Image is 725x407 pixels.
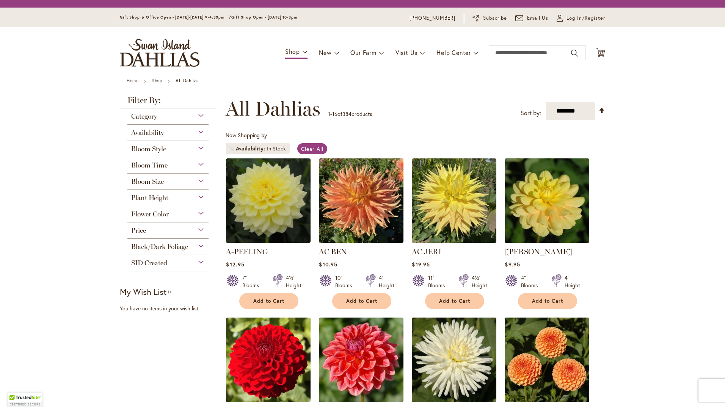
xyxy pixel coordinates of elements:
span: Add to Cart [346,298,377,304]
span: Clear All [301,145,323,152]
span: New [319,49,331,56]
button: Add to Cart [518,293,577,309]
a: Clear All [297,143,327,154]
span: $19.95 [412,261,430,268]
div: You have no items in your wish list. [120,305,221,312]
div: 10" Blooms [335,274,356,289]
span: Add to Cart [439,298,470,304]
span: Flower Color [131,210,169,218]
a: Log In/Register [557,14,605,22]
div: 4½' Height [286,274,301,289]
p: - of products [328,108,372,120]
strong: My Wish List [120,286,166,297]
img: AHOY MATEY [505,158,589,243]
div: 11" Blooms [428,274,449,289]
div: 4' Height [379,274,394,289]
div: In Stock [267,145,286,152]
button: Add to Cart [425,293,484,309]
a: ALL TRIUMPH [412,396,496,404]
span: Availability [236,145,267,152]
span: 1 [328,110,330,117]
a: AC Jeri [412,237,496,244]
a: ALI OOP [226,396,311,404]
strong: Filter By: [120,96,216,108]
span: $12.95 [226,261,244,268]
a: [PERSON_NAME] [505,247,572,256]
span: Add to Cart [253,298,284,304]
span: 384 [342,110,352,117]
span: Help Center [436,49,471,56]
span: Bloom Size [131,177,164,186]
img: A-Peeling [226,158,311,243]
div: 4' Height [565,274,580,289]
span: Our Farm [350,49,376,56]
a: Remove Availability In Stock [229,146,234,151]
span: Black/Dark Foliage [131,243,188,251]
a: [PHONE_NUMBER] [410,14,455,22]
span: Visit Us [395,49,417,56]
a: AC BEN [319,247,347,256]
img: ALL THAT JAZZ [319,318,403,402]
div: 7" Blooms [242,274,264,289]
span: All Dahlias [226,97,320,120]
div: TrustedSite Certified [8,393,42,407]
img: AMBER QUEEN [505,318,589,402]
span: Log In/Register [567,14,605,22]
span: Category [131,112,157,121]
span: Gift Shop & Office Open - [DATE]-[DATE] 9-4:30pm / [120,15,231,20]
a: ALL THAT JAZZ [319,396,403,404]
div: 4" Blooms [521,274,542,289]
span: Price [131,226,146,235]
span: Shop [285,47,300,55]
button: Add to Cart [332,293,391,309]
span: Add to Cart [532,298,563,304]
strong: All Dahlias [176,78,199,83]
a: Shop [152,78,162,83]
a: AMBER QUEEN [505,396,589,404]
span: $9.95 [505,261,520,268]
a: AC BEN [319,237,403,244]
a: store logo [120,39,199,67]
a: Email Us [515,14,549,22]
span: $10.95 [319,261,337,268]
span: Availability [131,128,164,137]
span: Subscribe [483,14,507,22]
img: AC Jeri [412,158,496,243]
button: Search [571,47,578,59]
a: Subscribe [472,14,507,22]
span: Bloom Style [131,145,166,153]
img: AC BEN [319,158,403,243]
span: Gift Shop Open - [DATE] 10-3pm [231,15,297,20]
img: ALI OOP [226,318,311,402]
label: Sort by: [521,106,541,120]
a: AHOY MATEY [505,237,589,244]
span: Now Shopping by [226,131,267,139]
span: Bloom Time [131,161,168,169]
a: A-PEELING [226,247,268,256]
div: 4½' Height [472,274,487,289]
a: Home [127,78,138,83]
span: SID Created [131,259,167,267]
span: Plant Height [131,194,168,202]
a: A-Peeling [226,237,311,244]
button: Add to Cart [239,293,298,309]
span: Email Us [527,14,549,22]
span: 16 [332,110,337,117]
a: AC JERI [412,247,441,256]
img: ALL TRIUMPH [412,318,496,402]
